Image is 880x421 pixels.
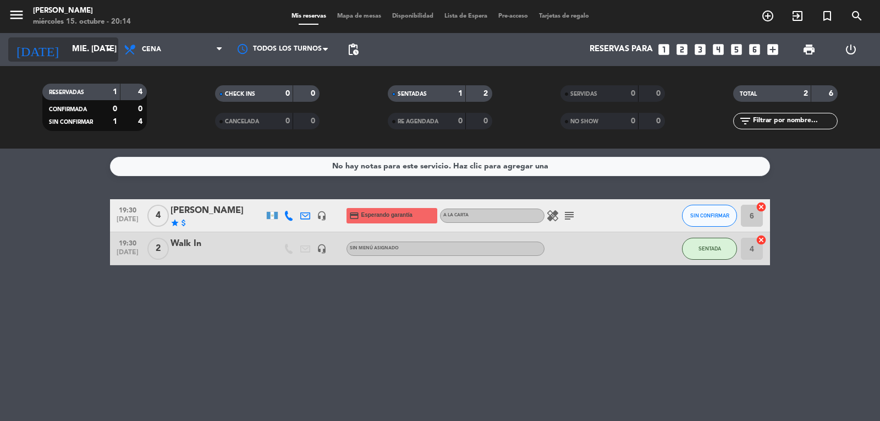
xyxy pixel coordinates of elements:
strong: 4 [138,88,145,96]
span: NO SHOW [570,119,598,124]
strong: 1 [113,118,117,125]
button: SIN CONFIRMAR [682,205,737,227]
i: looks_3 [693,42,707,57]
i: looks_6 [747,42,762,57]
span: 2 [147,238,169,260]
strong: 2 [483,90,490,97]
strong: 0 [285,117,290,125]
i: subject [563,209,576,222]
i: cancel [756,201,767,212]
span: Mis reservas [286,13,332,19]
span: Tarjetas de regalo [533,13,595,19]
i: looks_one [657,42,671,57]
span: SENTADA [698,245,721,251]
i: power_settings_new [844,43,857,56]
span: 19:30 [114,203,141,216]
div: LOG OUT [830,33,872,66]
span: CANCELADA [225,119,259,124]
button: SENTADA [682,238,737,260]
i: cancel [756,234,767,245]
div: [PERSON_NAME] [33,6,131,17]
span: Esperando garantía [361,211,413,220]
i: headset_mic [317,211,327,221]
strong: 2 [804,90,808,97]
span: print [802,43,816,56]
i: looks_4 [711,42,725,57]
span: Disponibilidad [387,13,439,19]
strong: 0 [483,117,490,125]
strong: 1 [458,90,463,97]
i: credit_card [349,211,359,221]
strong: 0 [311,117,317,125]
i: [DATE] [8,37,67,62]
span: Pre-acceso [493,13,533,19]
i: filter_list [739,114,752,128]
strong: 0 [458,117,463,125]
i: add_circle_outline [761,9,774,23]
i: arrow_drop_down [102,43,116,56]
span: pending_actions [346,43,360,56]
div: miércoles 15. octubre - 20:14 [33,17,131,28]
i: headset_mic [317,244,327,254]
strong: 0 [285,90,290,97]
span: [DATE] [114,249,141,261]
span: SERVIDAS [570,91,597,97]
div: No hay notas para este servicio. Haz clic para agregar una [332,160,548,173]
i: add_box [766,42,780,57]
i: turned_in_not [821,9,834,23]
span: SIN CONFIRMAR [49,119,93,125]
div: [PERSON_NAME] [170,204,264,218]
strong: 0 [656,117,663,125]
span: Sin menú asignado [350,246,399,250]
span: CONFIRMADA [49,107,87,112]
i: star [170,218,179,227]
strong: 0 [138,105,145,113]
i: menu [8,7,25,23]
span: 19:30 [114,236,141,249]
span: RE AGENDADA [398,119,438,124]
strong: 6 [829,90,835,97]
span: TOTAL [740,91,757,97]
strong: 0 [631,117,635,125]
span: SENTADAS [398,91,427,97]
strong: 0 [631,90,635,97]
span: Reservas para [590,45,653,54]
strong: 0 [311,90,317,97]
span: 4 [147,205,169,227]
span: Lista de Espera [439,13,493,19]
strong: 4 [138,118,145,125]
input: Filtrar por nombre... [752,115,837,127]
span: Cena [142,46,161,53]
span: [DATE] [114,216,141,228]
i: exit_to_app [791,9,804,23]
span: RESERVADAS [49,90,84,95]
span: Mapa de mesas [332,13,387,19]
i: looks_two [675,42,689,57]
span: CHECK INS [225,91,255,97]
i: looks_5 [729,42,744,57]
button: menu [8,7,25,27]
span: A la carta [443,213,469,217]
i: healing [546,209,559,222]
i: attach_money [179,218,188,227]
span: SIN CONFIRMAR [690,212,729,218]
i: search [850,9,864,23]
div: Walk In [170,237,264,251]
strong: 1 [113,88,117,96]
strong: 0 [113,105,117,113]
strong: 0 [656,90,663,97]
